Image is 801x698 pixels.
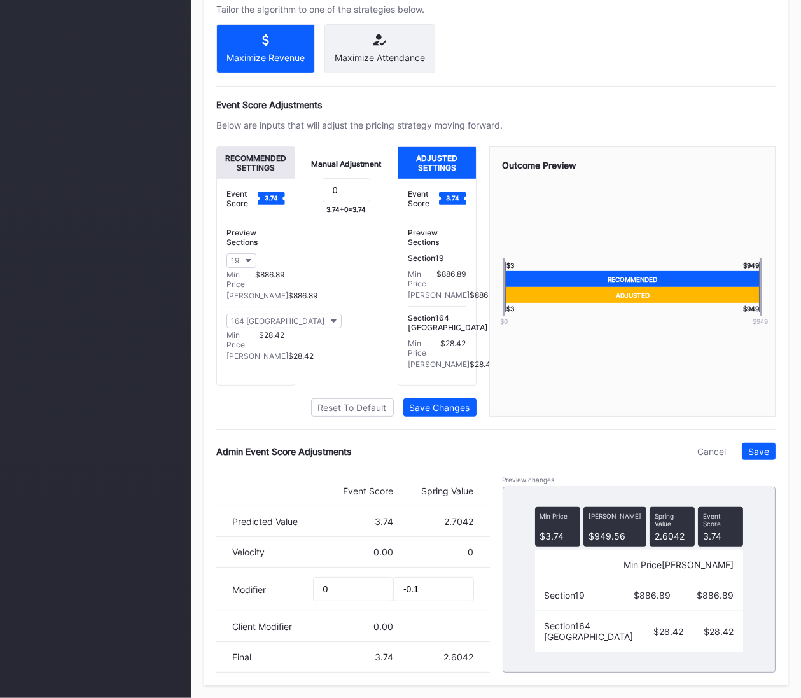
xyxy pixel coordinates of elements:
div: Manual Adjustment [311,159,381,169]
div: $949.56 [583,507,646,547]
div: Spring Value [655,512,690,527]
div: $28.42 [441,339,466,358]
div: Event Score [226,189,258,208]
button: Save [742,443,776,460]
div: [PERSON_NAME] [408,359,470,369]
div: 19 [231,256,239,265]
div: [PERSON_NAME] [226,351,288,361]
div: Client Modifier [232,621,313,632]
div: $ 949 [743,303,760,312]
div: Spring Value [393,485,474,496]
div: Below are inputs that will adjust the pricing strategy moving forward. [216,120,503,130]
div: 2.7042 [393,516,474,527]
div: $28.42 [288,351,314,361]
div: Maximize Revenue [226,52,305,63]
div: Event Score [313,485,394,496]
button: Cancel [691,443,732,460]
div: Min Price [540,512,575,520]
div: Event Score Adjustments [216,99,776,110]
div: Min Price [226,330,260,349]
div: 3.74 [698,507,743,547]
div: Adjusted Settings [398,147,476,179]
div: Recommended [505,271,760,287]
div: 3.74 [313,652,394,662]
div: $28.42 [683,626,734,637]
div: [PERSON_NAME] [408,290,470,300]
div: $28.42 [470,359,495,369]
div: Admin Event Score Adjustments [216,446,352,457]
div: 0 [393,547,474,557]
div: Preview changes [503,476,776,484]
div: 0.00 [313,547,394,557]
div: $886.89 [288,291,317,300]
div: $886.89 [437,269,466,288]
div: Min Price [408,339,441,358]
div: 164 [GEOGRAPHIC_DATA] [231,316,324,326]
div: Reset To Default [318,402,387,413]
div: Section 19 [545,590,608,601]
div: Tailor the algorithm to one of the strategies below. [216,4,503,15]
div: Recommended Settings [217,147,295,179]
div: $ 949 [738,318,783,325]
div: 2.6042 [650,507,695,547]
div: Maximize Attendance [335,52,425,63]
div: Section 164 [GEOGRAPHIC_DATA] [408,313,466,332]
button: Reset To Default [311,398,394,417]
div: Adjusted [505,287,760,303]
div: Min Price [408,269,437,288]
div: $ 3 [505,262,514,271]
div: Cancel [697,446,726,457]
button: 164 [GEOGRAPHIC_DATA] [226,314,342,328]
div: Final [232,652,313,662]
div: Save Changes [410,402,470,413]
div: $886.89 [608,590,671,601]
div: 3.74 [313,516,394,527]
text: 3.74 [446,194,459,202]
div: Min Price [603,559,662,570]
div: Event Score [703,512,738,527]
div: [PERSON_NAME] [226,291,288,300]
div: Modifier [232,584,313,595]
div: $28.42 [634,626,684,637]
button: 19 [226,253,256,268]
text: 3.74 [265,194,278,202]
div: Predicted Value [232,516,313,527]
div: Velocity [232,547,313,557]
div: 3.74 + 0 = 3.74 [326,206,366,213]
div: Section 164 [GEOGRAPHIC_DATA] [545,620,634,642]
div: $28.42 [260,330,285,349]
div: Preview Sections [408,228,466,247]
button: Save Changes [403,398,477,417]
div: Preview Sections [226,228,285,247]
div: Outcome Preview [503,160,763,171]
div: Min Price [226,270,256,289]
div: $886.89 [256,270,285,289]
div: 0.00 [313,621,394,632]
div: Section 19 [408,253,466,263]
div: $ 3 [505,303,514,312]
div: [PERSON_NAME] [589,512,641,520]
div: $3.74 [535,507,580,547]
div: $ 949 [743,262,760,271]
div: [PERSON_NAME] [662,559,734,570]
div: $886.89 [671,590,734,601]
div: 2.6042 [393,652,474,662]
div: Event Score [408,189,439,208]
div: $886.89 [470,290,499,300]
div: Save [748,446,769,457]
div: $0 [482,318,527,325]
